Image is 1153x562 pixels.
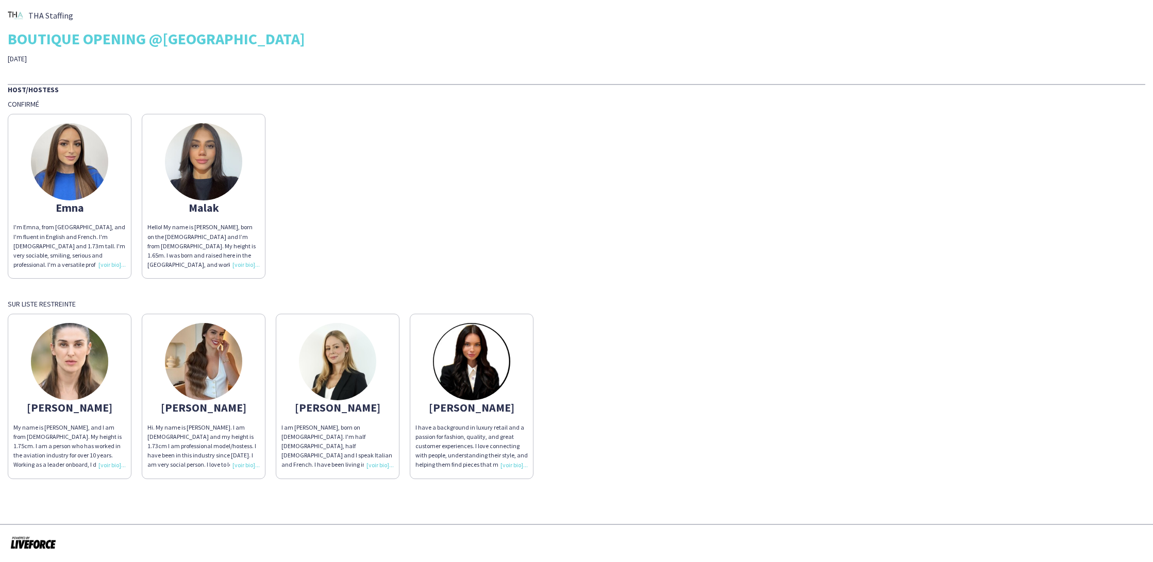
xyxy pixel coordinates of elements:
[10,535,56,550] img: Propulsé par Liveforce
[31,323,108,400] img: thumb-66dc0e5ce1933.jpg
[8,99,1145,109] div: Confirmé
[147,223,260,269] div: Hello! My name is [PERSON_NAME], born on the [DEMOGRAPHIC_DATA] and I’m from [DEMOGRAPHIC_DATA]. ...
[31,123,108,200] img: thumb-641703e99e0b2.jpeg
[13,423,126,470] div: My name is [PERSON_NAME], and I am from [DEMOGRAPHIC_DATA]. My height is 1.75cm. I am a person wh...
[147,403,260,412] div: [PERSON_NAME]
[8,8,23,23] img: thumb-ebc2555a-789c-416e-abe7-afdc9d26dc11.png
[13,403,126,412] div: [PERSON_NAME]
[13,203,126,212] div: Emna
[165,323,242,400] img: thumb-6620cb98436e3.jpeg
[8,54,406,63] div: [DATE]
[147,203,260,212] div: Malak
[299,323,376,400] img: thumb-68a42ce4d990e.jpeg
[8,84,1145,94] div: Host/Hostess
[281,423,394,470] div: I am [PERSON_NAME], born on [DEMOGRAPHIC_DATA]. I'm half [DEMOGRAPHIC_DATA], half [DEMOGRAPHIC_DA...
[13,223,126,269] div: I'm Emna, from [GEOGRAPHIC_DATA], and I'm fluent in English and French. I'm [DEMOGRAPHIC_DATA] an...
[415,403,528,412] div: [PERSON_NAME]
[281,403,394,412] div: [PERSON_NAME]
[8,299,1145,309] div: Sur liste restreinte
[165,123,242,200] img: thumb-670adb23170e3.jpeg
[147,423,260,470] div: Hi. My name is [PERSON_NAME]. I am [DEMOGRAPHIC_DATA] and my height is 1.73cm I am professional m...
[415,423,528,470] div: I have a background in luxury retail and a passion for fashion, quality, and great customer exper...
[8,31,1145,46] div: BOUTIQUE OPENING @[GEOGRAPHIC_DATA]
[28,11,73,20] span: THA Staffing
[433,323,510,400] img: thumb-67d75436a868e.jpeg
